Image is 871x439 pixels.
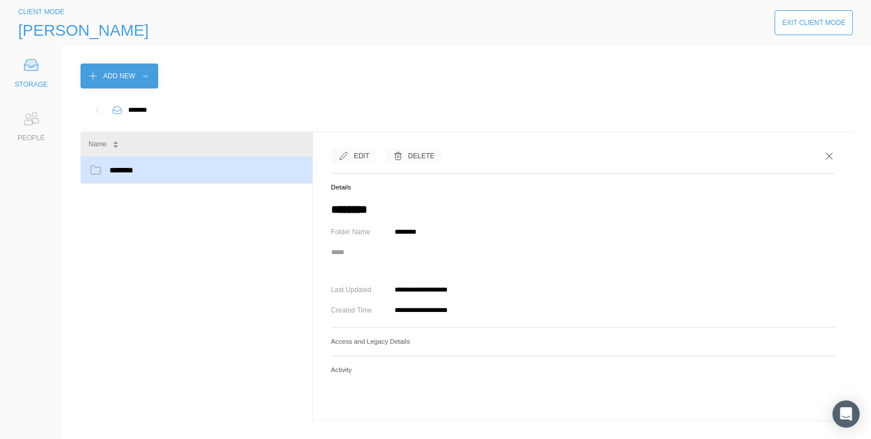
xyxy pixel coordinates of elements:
[354,150,369,162] div: Edit
[331,182,835,192] h5: Details
[81,64,158,88] button: Add New
[18,132,45,143] div: PEOPLE
[408,150,435,162] div: Delete
[331,365,835,375] h5: Activity
[331,148,377,164] button: Edit
[18,22,149,40] span: [PERSON_NAME]
[331,226,386,238] div: Folder Name
[386,148,442,164] button: Delete
[18,8,65,16] span: CLIENT MODE
[103,70,136,82] div: Add New
[782,17,845,28] div: Exit Client Mode
[775,10,853,35] button: Exit Client Mode
[331,284,386,296] div: Last Updated
[331,336,835,347] h5: Access and Legacy Details
[15,79,48,90] div: STORAGE
[88,138,107,150] div: Name
[832,400,860,428] div: Open Intercom Messenger
[331,305,386,316] div: Created Time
